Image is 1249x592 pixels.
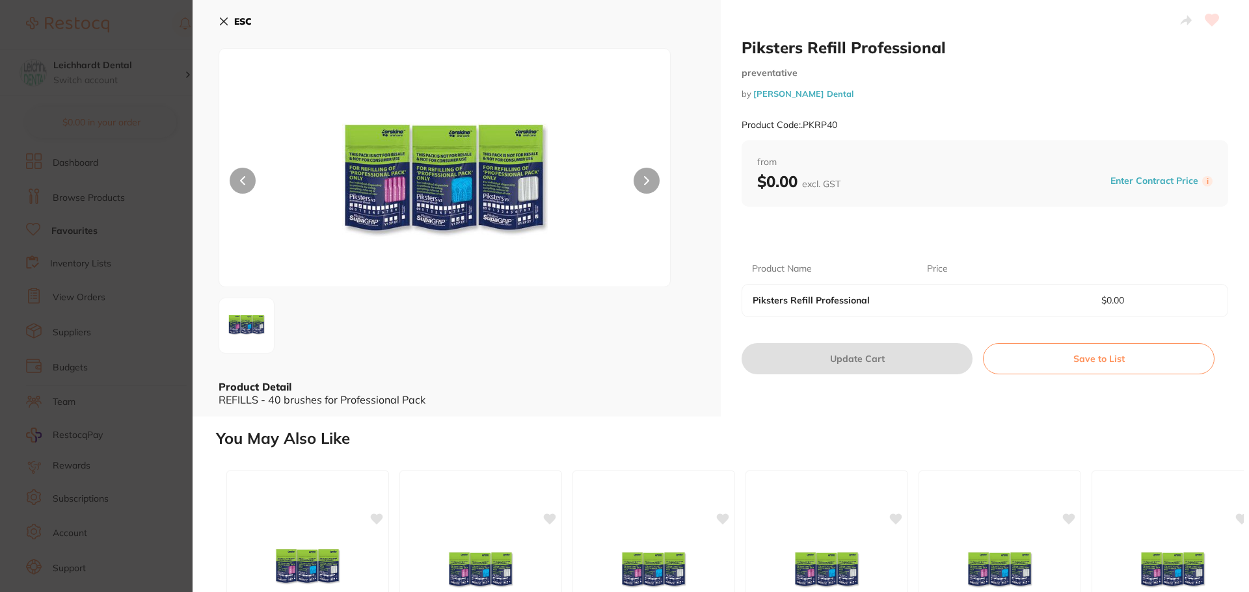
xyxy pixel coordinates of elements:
p: Product Name [752,263,812,276]
p: $0.00 [1101,295,1218,305]
b: $0.00 [757,172,840,191]
b: Product Detail [219,380,291,393]
button: ESC [219,10,252,32]
span: excl. GST [802,178,840,190]
h2: Piksters Refill Professional [742,38,1228,57]
p: Price [927,263,948,276]
img: ODYtNTEzLWpwZw [223,302,270,349]
button: Save to List [983,343,1215,374]
a: [PERSON_NAME] Dental [753,88,853,99]
img: ODYtNTEzLWpwZw [310,81,580,287]
b: ESC [234,16,252,27]
label: i [1202,176,1213,187]
span: from [757,156,1213,169]
button: Update Cart [742,343,973,374]
b: Piksters Refill Professional [753,295,1066,305]
small: Product Code: .PKRP40 [742,120,837,131]
div: REFILLS - 40 brushes for Professional Pack [219,394,695,405]
small: by [742,89,1228,99]
small: preventative [742,68,1228,79]
button: Enter Contract Price [1107,175,1202,187]
h2: You May Also Like [216,430,1244,448]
